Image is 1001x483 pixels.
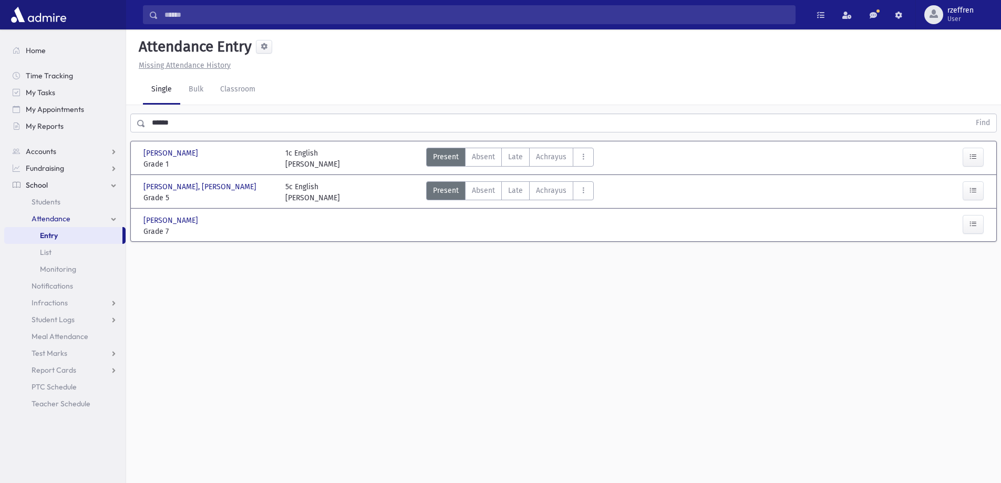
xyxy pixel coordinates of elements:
span: Teacher Schedule [32,399,90,408]
span: Attendance [32,214,70,223]
a: Notifications [4,278,126,294]
button: Find [969,114,996,132]
a: School [4,177,126,193]
span: Late [508,151,523,162]
span: Absent [472,151,495,162]
a: Infractions [4,294,126,311]
span: Meal Attendance [32,332,88,341]
span: Infractions [32,298,68,307]
span: Late [508,185,523,196]
a: Fundraising [4,160,126,177]
span: Grade 7 [143,226,275,237]
span: My Reports [26,121,64,131]
div: 5c English [PERSON_NAME] [285,181,340,203]
a: My Tasks [4,84,126,101]
div: AttTypes [426,181,594,203]
span: Achrayus [536,185,566,196]
a: Accounts [4,143,126,160]
a: Entry [4,227,122,244]
a: Test Marks [4,345,126,362]
a: Attendance [4,210,126,227]
span: School [26,180,48,190]
span: Fundraising [26,163,64,173]
a: Home [4,42,126,59]
span: Grade 5 [143,192,275,203]
a: Time Tracking [4,67,126,84]
span: rzeffren [947,6,974,15]
span: Accounts [26,147,56,156]
a: Teacher Schedule [4,395,126,412]
span: Entry [40,231,58,240]
span: Home [26,46,46,55]
a: Bulk [180,75,212,105]
div: AttTypes [426,148,594,170]
span: List [40,248,51,257]
a: PTC Schedule [4,378,126,395]
span: Test Marks [32,348,67,358]
a: List [4,244,126,261]
a: My Reports [4,118,126,135]
span: Time Tracking [26,71,73,80]
span: My Tasks [26,88,55,97]
a: Meal Attendance [4,328,126,345]
span: My Appointments [26,105,84,114]
div: 1c English [PERSON_NAME] [285,148,340,170]
span: Absent [472,185,495,196]
h5: Attendance Entry [135,38,252,56]
span: Present [433,185,459,196]
span: Report Cards [32,365,76,375]
span: Achrayus [536,151,566,162]
img: AdmirePro [8,4,69,25]
span: Student Logs [32,315,75,324]
a: Students [4,193,126,210]
a: My Appointments [4,101,126,118]
span: [PERSON_NAME], [PERSON_NAME] [143,181,259,192]
a: Monitoring [4,261,126,278]
input: Search [158,5,795,24]
a: Classroom [212,75,264,105]
span: User [947,15,974,23]
u: Missing Attendance History [139,61,231,70]
span: [PERSON_NAME] [143,215,200,226]
span: Students [32,197,60,207]
a: Single [143,75,180,105]
span: [PERSON_NAME] [143,148,200,159]
span: Present [433,151,459,162]
span: Grade 1 [143,159,275,170]
a: Report Cards [4,362,126,378]
span: PTC Schedule [32,382,77,392]
span: Monitoring [40,264,76,274]
span: Notifications [32,281,73,291]
a: Student Logs [4,311,126,328]
a: Missing Attendance History [135,61,231,70]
